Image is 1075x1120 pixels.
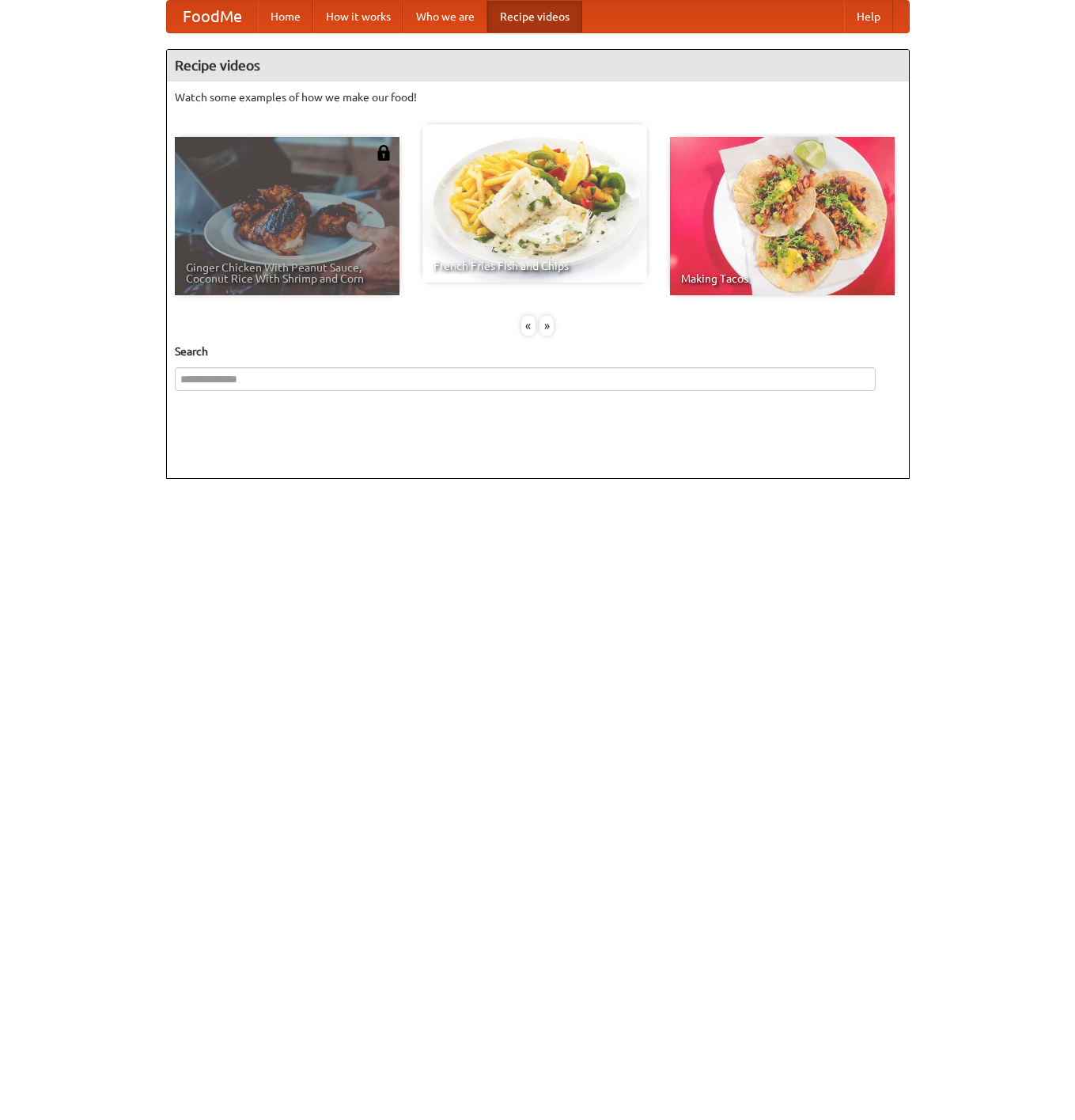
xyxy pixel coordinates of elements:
[376,145,392,161] img: 483408.png
[433,260,636,271] span: French Fries Fish and Chips
[258,1,313,32] a: Home
[422,124,647,283] a: French Fries Fish and Chips
[521,316,536,336] div: «
[175,89,901,105] p: Watch some examples of how we make our food!
[175,344,901,359] h5: Search
[487,1,582,32] a: Recipe videos
[670,137,895,295] a: Making Tacos
[167,50,909,82] h4: Recipe videos
[167,1,258,32] a: FoodMe
[539,316,554,336] div: »
[844,1,893,32] a: Help
[403,1,487,32] a: Who we are
[681,273,884,284] span: Making Tacos
[313,1,403,32] a: How it works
